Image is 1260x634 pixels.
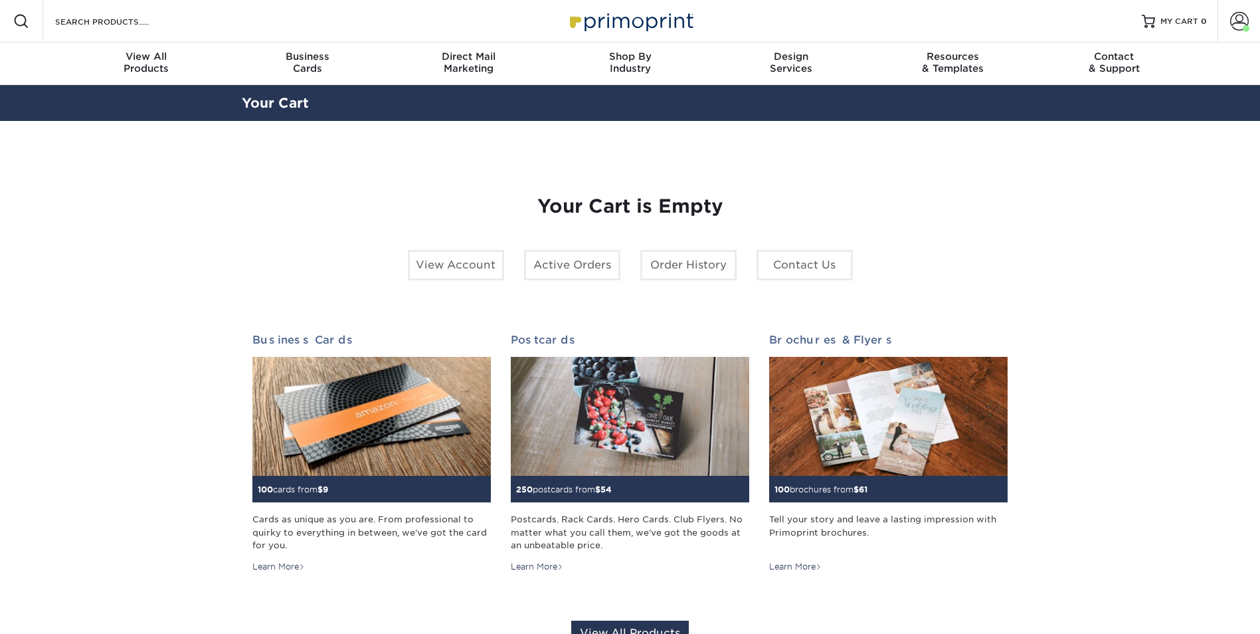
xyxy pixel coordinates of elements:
h2: Postcards [511,334,749,346]
a: Direct MailMarketing [388,43,549,85]
a: DesignServices [711,43,872,85]
a: Shop ByIndustry [549,43,711,85]
div: Cards as unique as you are. From professional to quirky to everything in between, we've got the c... [252,513,491,552]
span: Resources [872,51,1034,62]
div: Marketing [388,51,549,74]
a: Active Orders [524,250,620,280]
h2: Business Cards [252,334,491,346]
span: 61 [859,484,867,494]
a: Contact Us [757,250,853,280]
div: Products [66,51,227,74]
span: $ [317,484,323,494]
span: Business [226,51,388,62]
small: postcards from [516,484,612,494]
span: 9 [323,484,328,494]
span: $ [595,484,600,494]
img: Business Cards [252,357,491,476]
a: View Account [408,250,504,280]
a: Business Cards 100cards from$9 Cards as unique as you are. From professional to quirky to everyth... [252,334,491,573]
h2: Brochures & Flyers [769,334,1008,346]
div: & Support [1034,51,1195,74]
div: Cards [226,51,388,74]
span: Design [711,51,872,62]
div: Learn More [769,561,822,573]
span: Contact [1034,51,1195,62]
a: BusinessCards [226,43,388,85]
a: Contact& Support [1034,43,1195,85]
div: Tell your story and leave a lasting impression with Primoprint brochures. [769,513,1008,552]
span: $ [854,484,859,494]
span: 100 [258,484,273,494]
span: Shop By [549,51,711,62]
a: Order History [640,250,737,280]
span: 54 [600,484,612,494]
span: 100 [774,484,790,494]
a: Postcards 250postcards from$54 Postcards. Rack Cards. Hero Cards. Club Flyers. No matter what you... [511,334,749,573]
img: Brochures & Flyers [769,357,1008,476]
span: View All [66,51,227,62]
a: Brochures & Flyers 100brochures from$61 Tell your story and leave a lasting impression with Primo... [769,334,1008,573]
a: Your Cart [242,95,309,111]
div: Learn More [252,561,305,573]
span: 0 [1201,17,1207,26]
span: Direct Mail [388,51,549,62]
div: & Templates [872,51,1034,74]
small: brochures from [774,484,867,494]
div: Industry [549,51,711,74]
span: 250 [516,484,533,494]
img: Primoprint [564,7,697,35]
img: Postcards [511,357,749,476]
a: View AllProducts [66,43,227,85]
span: MY CART [1160,16,1198,27]
input: SEARCH PRODUCTS..... [54,13,183,29]
h1: Your Cart is Empty [252,195,1008,218]
div: Learn More [511,561,563,573]
a: Resources& Templates [872,43,1034,85]
div: Services [711,51,872,74]
div: Postcards. Rack Cards. Hero Cards. Club Flyers. No matter what you call them, we've got the goods... [511,513,749,552]
small: cards from [258,484,328,494]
